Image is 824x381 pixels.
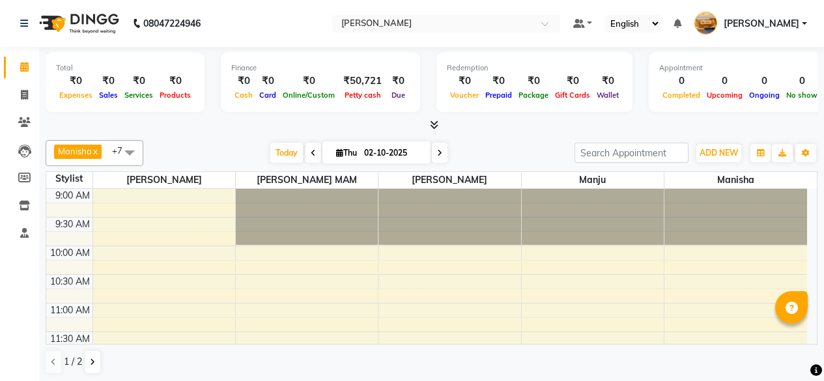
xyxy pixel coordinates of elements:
[338,74,387,89] div: ₹50,721
[279,91,338,100] span: Online/Custom
[33,5,122,42] img: logo
[93,172,235,188] span: [PERSON_NAME]
[783,74,821,89] div: 0
[575,143,689,163] input: Search Appointment
[515,74,552,89] div: ₹0
[156,91,194,100] span: Products
[360,143,425,163] input: 2025-10-02
[64,355,82,369] span: 1 / 2
[696,144,741,162] button: ADD NEW
[96,74,121,89] div: ₹0
[387,74,410,89] div: ₹0
[659,74,703,89] div: 0
[256,74,279,89] div: ₹0
[341,91,384,100] span: Petty cash
[552,91,593,100] span: Gift Cards
[593,91,622,100] span: Wallet
[48,275,92,289] div: 10:30 AM
[92,146,98,156] a: x
[121,74,156,89] div: ₹0
[46,172,92,186] div: Stylist
[552,74,593,89] div: ₹0
[48,332,92,346] div: 11:30 AM
[121,91,156,100] span: Services
[388,91,408,100] span: Due
[664,172,807,188] span: Manisha
[378,172,520,188] span: [PERSON_NAME]
[783,91,821,100] span: No show
[659,91,703,100] span: Completed
[482,91,515,100] span: Prepaid
[231,74,256,89] div: ₹0
[56,91,96,100] span: Expenses
[703,91,746,100] span: Upcoming
[694,12,717,35] img: Sundaram
[236,172,378,188] span: [PERSON_NAME] MAM
[156,74,194,89] div: ₹0
[447,74,482,89] div: ₹0
[53,218,92,231] div: 9:30 AM
[482,74,515,89] div: ₹0
[270,143,303,163] span: Today
[746,91,783,100] span: Ongoing
[447,63,622,74] div: Redemption
[522,172,664,188] span: manju
[515,91,552,100] span: Package
[96,91,121,100] span: Sales
[333,148,360,158] span: Thu
[53,189,92,203] div: 9:00 AM
[703,74,746,89] div: 0
[279,74,338,89] div: ₹0
[659,63,821,74] div: Appointment
[231,91,256,100] span: Cash
[48,246,92,260] div: 10:00 AM
[112,145,132,156] span: +7
[746,74,783,89] div: 0
[58,146,92,156] span: Manisha
[769,329,811,368] iframe: chat widget
[593,74,622,89] div: ₹0
[143,5,201,42] b: 08047224946
[56,74,96,89] div: ₹0
[447,91,482,100] span: Voucher
[231,63,410,74] div: Finance
[256,91,279,100] span: Card
[724,17,799,31] span: [PERSON_NAME]
[700,148,738,158] span: ADD NEW
[48,303,92,317] div: 11:00 AM
[56,63,194,74] div: Total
